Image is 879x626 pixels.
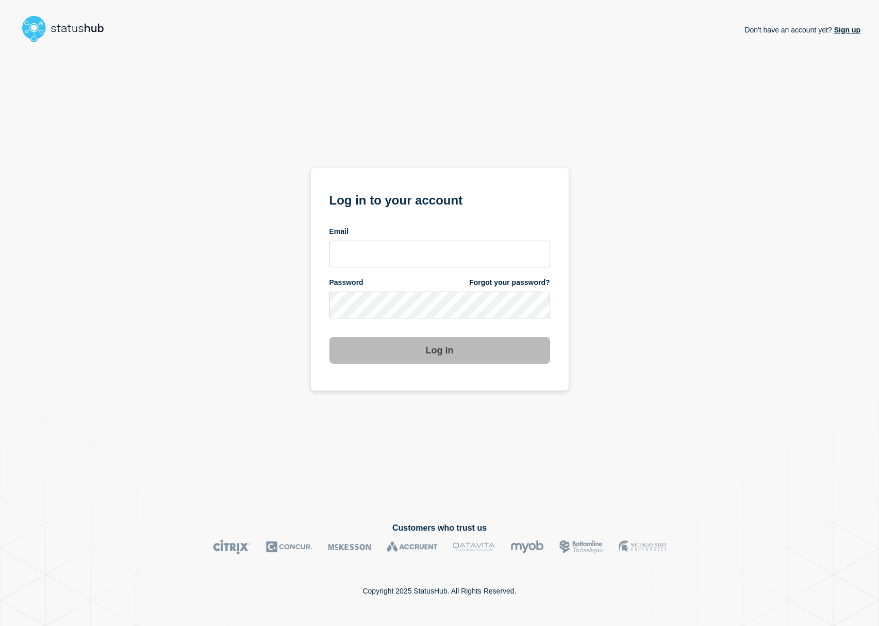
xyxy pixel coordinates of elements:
[266,539,312,554] img: Concur logo
[832,26,860,34] a: Sign up
[619,539,667,554] img: MSU logo
[362,587,516,595] p: Copyright 2025 StatusHub. All Rights Reserved.
[744,18,860,42] p: Don't have an account yet?
[213,539,251,554] img: Citrix logo
[329,278,363,287] span: Password
[453,539,495,554] img: DataVita logo
[469,278,550,287] a: Forgot your password?
[559,539,603,554] img: Bottomline logo
[19,523,860,533] h2: Customers who trust us
[329,227,349,236] span: Email
[329,337,550,364] button: Log in
[329,292,550,318] input: password input
[329,241,550,267] input: email input
[328,539,371,554] img: McKesson logo
[510,539,544,554] img: myob logo
[387,539,438,554] img: Accruent logo
[19,12,117,45] img: StatusHub logo
[329,190,550,209] h1: Log in to your account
